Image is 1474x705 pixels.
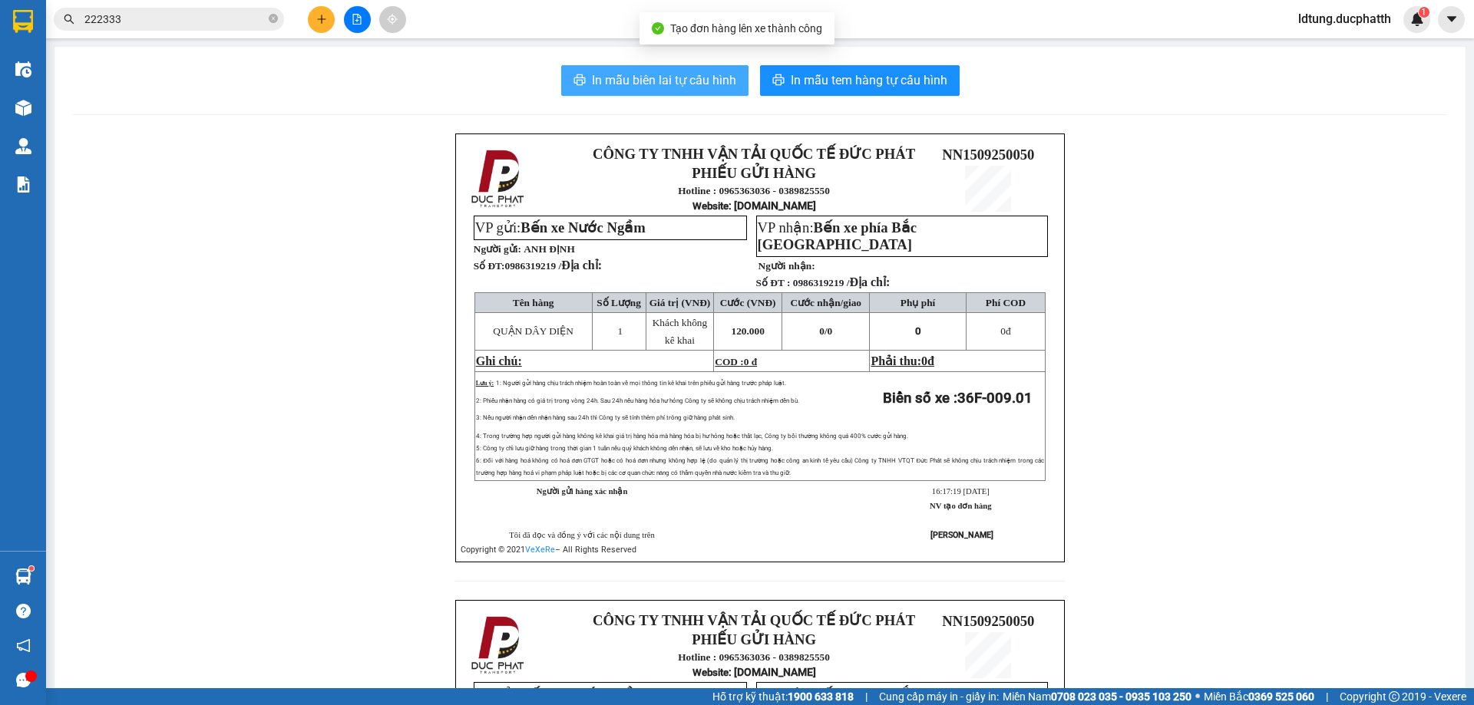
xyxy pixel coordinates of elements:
[15,176,31,193] img: solution-icon
[561,259,602,272] span: Địa chỉ:
[653,317,707,346] span: Khách không kê khai
[504,260,602,272] span: 0986319219 /
[1051,690,1191,703] strong: 0708 023 035 - 0935 103 250
[1204,688,1314,705] span: Miền Bắc
[670,22,822,35] span: Tạo đơn hàng lên xe thành công
[474,243,521,255] strong: Người gửi:
[476,457,1045,476] span: 6: Đối với hàng hoá không có hoá đơn GTGT hoặc có hoá đơn nhưng không hợp lệ (do quản lý thị trườ...
[871,354,934,367] span: Phải thu:
[942,613,1034,629] span: NN1509250050
[849,275,890,288] span: Địa chỉ:
[269,14,278,23] span: close-circle
[1421,7,1426,18] span: 1
[756,277,791,288] strong: Số ĐT :
[678,651,830,663] strong: Hotline : 0965363036 - 0389825550
[1000,325,1006,337] span: 0
[476,397,799,404] span: 2: Phiếu nhận hàng có giá trị trong vòng 24h. Sau 24h nếu hàng hóa hư hỏng Công ty sẽ không chịu ...
[352,14,362,25] span: file-add
[720,297,776,308] span: Cước (VNĐ)
[1248,690,1314,703] strong: 0369 525 060
[760,65,960,96] button: printerIn mẫu tem hàng tự cấu hình
[524,243,575,255] span: ANH ĐỊNH
[692,666,816,678] strong: : [DOMAIN_NAME]
[957,390,1033,407] span: 36F-009.01
[932,487,990,496] span: 16:17:19 [DATE]
[1410,12,1424,26] img: icon-new-feature
[16,638,31,653] span: notification
[496,380,786,387] span: 1: Người gửi hàng chịu trách nhiệm hoàn toàn về mọi thông tin kê khai trên phiếu gửi hàng trước p...
[732,325,765,337] span: 120.000
[901,297,935,308] span: Phụ phí
[573,74,586,88] span: printer
[930,530,993,540] strong: [PERSON_NAME]
[476,380,494,387] span: Lưu ý:
[744,356,757,367] span: 0 đ
[793,277,891,288] span: 0986319219 /
[758,219,917,252] span: VP nhận:
[493,325,573,337] span: QUẬN DÂY DIỆN
[828,325,833,337] span: 0
[592,71,736,90] span: In mẫu biên lai tự cấu hình
[476,433,908,440] span: 4: Trong trường hợp người gửi hàng không kê khai giá trị hàng hóa mà hàng hóa bị hư hỏng hoặc thấ...
[29,566,34,571] sup: 1
[1389,691,1400,702] span: copyright
[509,531,655,539] span: Tôi đã đọc và đồng ý với các nội dung trên
[678,185,830,196] strong: Hotline : 0965363036 - 0389825550
[712,688,854,705] span: Hỗ trợ kỹ thuật:
[758,260,815,272] strong: Người nhận:
[16,604,31,618] span: question-circle
[692,631,816,647] strong: PHIẾU GỬI HÀNG
[790,297,861,308] span: Cước nhận/giao
[15,100,31,116] img: warehouse-icon
[791,71,947,90] span: In mẫu tem hàng tự cấu hình
[927,354,934,367] span: đ
[387,14,398,25] span: aim
[715,356,757,367] span: COD :
[476,354,522,367] span: Ghi chú:
[521,219,646,236] span: Bến xe Nước Ngầm
[269,12,278,27] span: close-circle
[476,414,735,421] span: 3: Nếu người nhận đến nhận hàng sau 24h thì Công ty sẽ tính thêm phí trông giữ hàng phát sinh.
[16,673,31,687] span: message
[593,612,915,628] strong: CÔNG TY TNHH VẬN TẢI QUỐC TẾ ĐỨC PHÁT
[513,297,554,308] span: Tên hàng
[379,6,406,33] button: aim
[692,165,816,181] strong: PHIẾU GỬI HÀNG
[1000,325,1010,337] span: đ
[537,487,628,496] strong: Người gửi hàng xác nhận
[930,502,991,510] strong: NV tạo đơn hàng
[316,14,327,25] span: plus
[1003,688,1191,705] span: Miền Nam
[692,667,729,678] span: Website
[692,200,729,212] span: Website
[593,146,915,162] strong: CÔNG TY TNHH VẬN TẢI QUỐC TẾ ĐỨC PHÁT
[64,14,74,25] span: search
[475,219,646,236] span: VP gửi:
[84,11,266,28] input: Tìm tên, số ĐT hoặc mã đơn
[649,297,711,308] span: Giá trị (VNĐ)
[1419,7,1429,18] sup: 1
[467,613,531,677] img: logo
[561,65,749,96] button: printerIn mẫu biên lai tự cấu hình
[1286,9,1403,28] span: ldtung.ducphatth
[475,686,646,702] span: VP gửi:
[879,688,999,705] span: Cung cấp máy in - giấy in:
[15,61,31,77] img: warehouse-icon
[942,147,1034,163] span: NN1509250050
[819,325,832,337] span: 0/
[986,297,1026,308] span: Phí COD
[788,690,854,703] strong: 1900 633 818
[476,445,773,452] span: 5: Công ty chỉ lưu giữ hàng trong thời gian 1 tuần nếu quý khách không đến nhận, sẽ lưu về kho ho...
[344,6,371,33] button: file-add
[521,686,646,702] span: Bến xe Nước Ngầm
[883,390,1033,407] strong: Biển số xe :
[1438,6,1465,33] button: caret-down
[13,10,33,33] img: logo-vxr
[652,22,664,35] span: check-circle
[597,297,641,308] span: Số Lượng
[15,568,31,585] img: warehouse-icon
[308,6,335,33] button: plus
[474,260,602,272] strong: Số ĐT:
[915,325,921,337] span: 0
[617,325,623,337] span: 1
